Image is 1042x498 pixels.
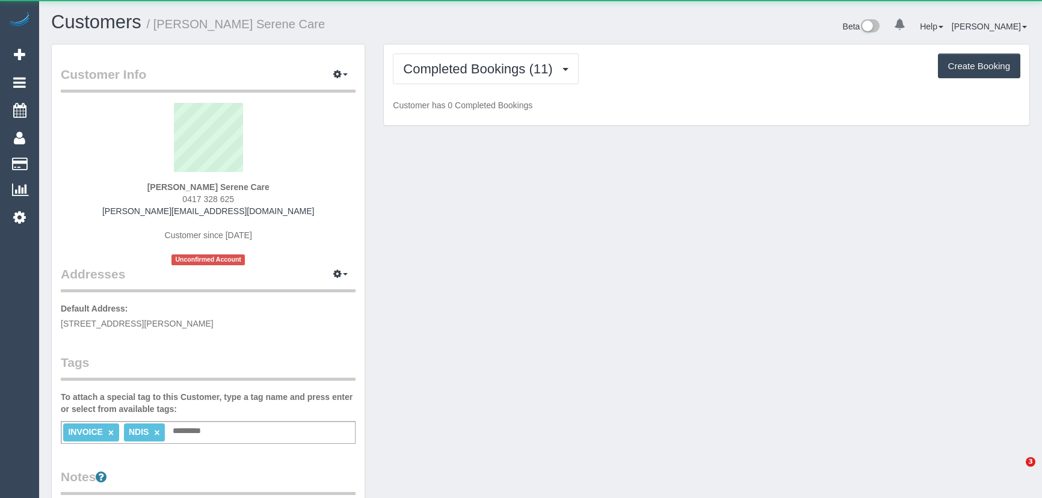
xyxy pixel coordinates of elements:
[393,99,1020,111] p: Customer has 0 Completed Bookings
[171,254,245,265] span: Unconfirmed Account
[102,206,314,216] a: [PERSON_NAME][EMAIL_ADDRESS][DOMAIN_NAME]
[393,54,578,84] button: Completed Bookings (11)
[1026,457,1035,467] span: 3
[182,194,234,204] span: 0417 328 625
[938,54,1020,79] button: Create Booking
[165,230,252,240] span: Customer since [DATE]
[147,182,270,192] strong: [PERSON_NAME] Serene Care
[147,17,325,31] small: / [PERSON_NAME] Serene Care
[1001,457,1030,486] iframe: Intercom live chat
[403,61,558,76] span: Completed Bookings (11)
[61,391,356,415] label: To attach a special tag to this Customer, type a tag name and press enter or select from availabl...
[7,12,31,29] img: Automaid Logo
[51,11,141,32] a: Customers
[61,468,356,495] legend: Notes
[843,22,880,31] a: Beta
[61,354,356,381] legend: Tags
[61,319,214,328] span: [STREET_ADDRESS][PERSON_NAME]
[61,303,128,315] label: Default Address:
[68,427,103,437] span: INVOICE
[952,22,1027,31] a: [PERSON_NAME]
[920,22,943,31] a: Help
[154,428,159,438] a: ×
[61,66,356,93] legend: Customer Info
[108,428,114,438] a: ×
[860,19,880,35] img: New interface
[129,427,149,437] span: NDIS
